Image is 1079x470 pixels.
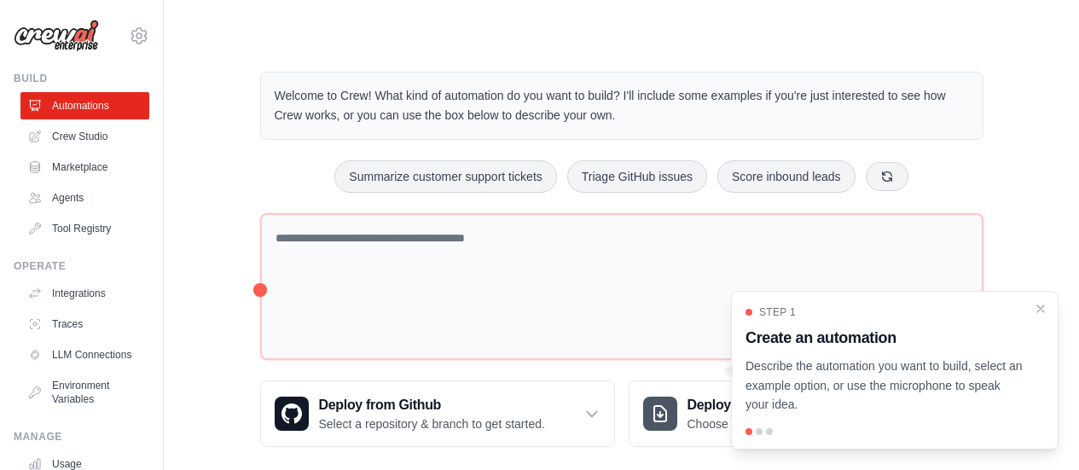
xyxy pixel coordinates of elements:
button: Close walkthrough [1034,302,1047,316]
p: Select a repository & branch to get started. [319,415,545,432]
div: Manage [14,430,149,444]
button: Triage GitHub issues [567,160,707,193]
div: Operate [14,259,149,273]
span: Step 1 [759,305,796,319]
button: Score inbound leads [717,160,856,193]
a: Agents [20,184,149,212]
button: Summarize customer support tickets [334,160,556,193]
a: Crew Studio [20,123,149,150]
a: LLM Connections [20,341,149,368]
a: Marketplace [20,154,149,181]
a: Environment Variables [20,372,149,413]
p: Choose a zip file to upload. [687,415,832,432]
h3: Deploy from Github [319,395,545,415]
a: Integrations [20,280,149,307]
p: Welcome to Crew! What kind of automation do you want to build? I'll include some examples if you'... [275,86,969,125]
p: Describe the automation you want to build, select an example option, or use the microphone to spe... [745,357,1024,415]
img: Logo [14,20,99,52]
a: Automations [20,92,149,119]
h3: Create an automation [745,326,1024,350]
a: Traces [20,310,149,338]
div: Build [14,72,149,85]
h3: Deploy from zip file [687,395,832,415]
a: Tool Registry [20,215,149,242]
